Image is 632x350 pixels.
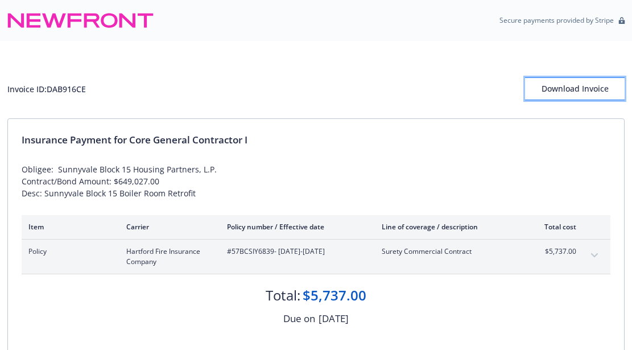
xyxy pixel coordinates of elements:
span: $5,737.00 [534,246,576,257]
div: PolicyHartford Fire Insurance Company#57BCSIY6839- [DATE]-[DATE]Surety Commercial Contract$5,737.... [22,240,610,274]
button: Download Invoice [525,77,625,100]
div: Insurance Payment for Core General Contractor I [22,133,610,147]
span: #57BCSIY6839 - [DATE]-[DATE] [227,246,363,257]
div: Total cost [534,222,576,232]
span: Surety Commercial Contract [382,246,515,257]
span: Hartford Fire Insurance Company [126,246,209,267]
div: Carrier [126,222,209,232]
div: Obligee: Sunnyvale Block 15 Housing Partners, L.P. Contract/Bond Amount: $649,027.00 Desc: Sunnyv... [22,163,610,199]
div: Item [28,222,108,232]
span: Policy [28,246,108,257]
div: Due on [283,311,315,326]
div: $5,737.00 [303,286,366,305]
div: Download Invoice [525,78,625,100]
p: Secure payments provided by Stripe [499,15,614,25]
button: expand content [585,246,604,265]
div: Line of coverage / description [382,222,515,232]
div: Invoice ID: DAB916CE [7,83,86,95]
div: [DATE] [319,311,349,326]
div: Total: [266,286,300,305]
div: Policy number / Effective date [227,222,363,232]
